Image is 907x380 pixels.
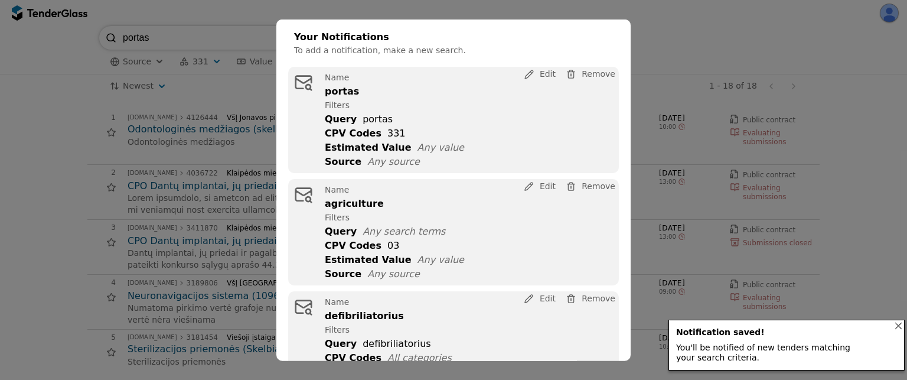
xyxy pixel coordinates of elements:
[563,67,619,82] button: Remove
[325,254,412,265] span: Estimated Value
[325,239,381,251] span: CPV Codes
[417,254,464,265] span: Any value
[325,156,361,167] span: Source
[325,113,357,124] span: Query
[363,113,393,124] div: portas
[387,352,452,363] span: All categories
[417,142,464,153] span: Any value
[325,212,350,222] span: Filters
[563,291,619,306] button: Remove
[387,128,406,139] div: 331
[387,239,399,251] div: 03
[325,142,412,153] span: Estimated Value
[363,225,445,236] span: Any search terms
[325,100,350,109] span: Filters
[325,86,359,97] div: portas
[294,31,389,42] span: Your Notifications
[367,156,420,167] span: Any source
[563,179,619,194] button: Remove
[325,310,404,321] div: defibriliatorius
[521,179,559,194] button: Edit
[325,225,357,236] span: Query
[325,198,384,209] div: agriculture
[325,185,349,194] span: Name
[325,324,350,334] span: Filters
[521,291,559,306] button: Edit
[582,181,615,191] span: Remove
[294,45,466,54] span: To add a notification, make a new search.
[521,67,559,82] button: Edit
[367,268,420,280] span: Any source
[540,69,556,79] span: Edit
[325,128,381,139] span: CPV Codes
[540,294,556,303] span: Edit
[540,181,556,191] span: Edit
[363,337,431,349] div: defibriliatorius
[325,268,361,280] span: Source
[325,337,357,349] span: Query
[325,352,381,363] span: CPV Codes
[582,294,615,303] span: Remove
[582,69,615,79] span: Remove
[325,297,349,307] span: Name
[325,73,349,82] span: Name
